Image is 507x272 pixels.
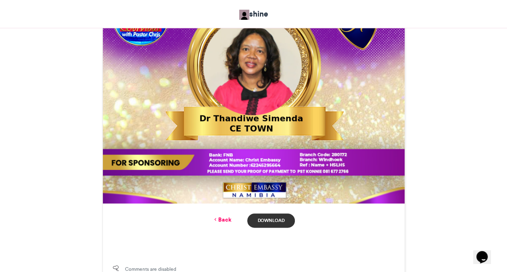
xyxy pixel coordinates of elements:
[247,213,294,228] a: Download
[212,216,231,224] a: Back
[239,10,249,20] img: Keetmanshoop Crusade
[473,240,499,264] iframe: chat widget
[239,8,268,20] a: shine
